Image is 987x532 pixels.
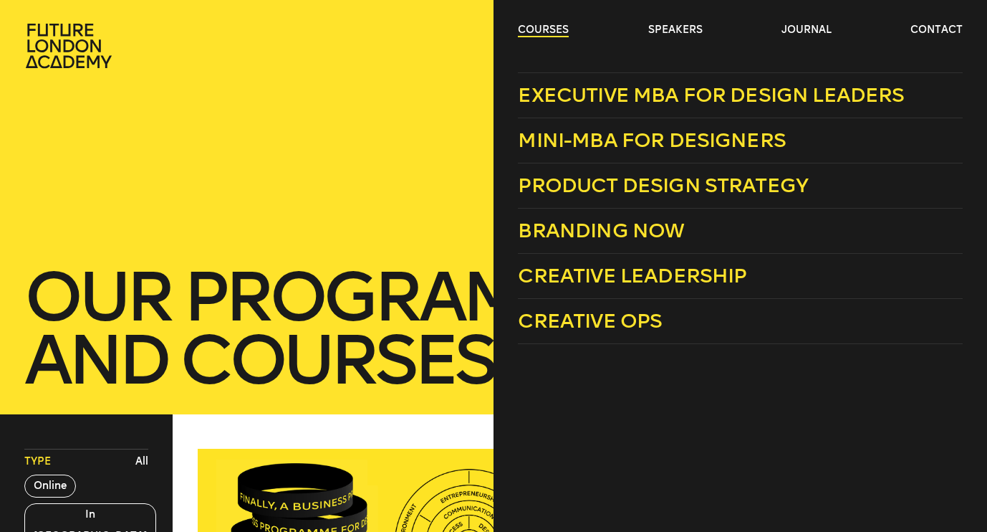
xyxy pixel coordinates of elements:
span: Creative Ops [518,309,662,333]
a: Mini-MBA for Designers [518,118,962,163]
span: Product Design Strategy [518,174,808,197]
a: Creative Leadership [518,254,962,299]
a: Executive MBA for Design Leaders [518,72,962,118]
a: contact [910,23,963,37]
a: speakers [648,23,703,37]
span: Creative Leadership [518,264,746,288]
a: Creative Ops [518,299,962,344]
a: journal [781,23,832,37]
span: Executive MBA for Design Leaders [518,83,904,107]
span: Branding Now [518,219,684,242]
span: Mini-MBA for Designers [518,128,786,152]
a: Product Design Strategy [518,163,962,209]
a: courses [518,23,569,37]
a: Branding Now [518,209,962,254]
